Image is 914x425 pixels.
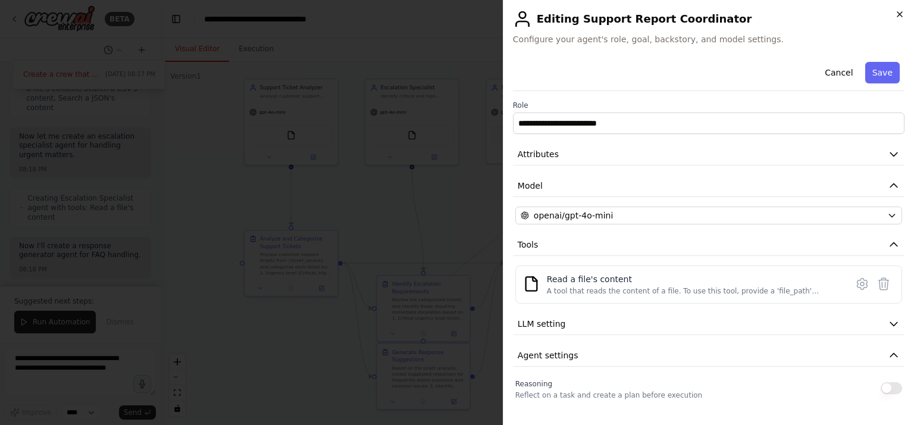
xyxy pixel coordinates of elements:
[865,62,900,83] button: Save
[513,313,904,335] button: LLM setting
[518,180,543,192] span: Model
[518,239,539,251] span: Tools
[513,234,904,256] button: Tools
[852,273,873,295] button: Configure tool
[547,286,840,296] div: A tool that reads the content of a file. To use this tool, provide a 'file_path' parameter with t...
[515,380,552,388] span: Reasoning
[818,62,860,83] button: Cancel
[547,273,840,285] div: Read a file's content
[515,207,902,224] button: openai/gpt-4o-mini
[534,210,613,221] span: openai/gpt-4o-mini
[523,276,540,292] img: FileReadTool
[518,349,578,361] span: Agent settings
[513,143,904,165] button: Attributes
[518,148,559,160] span: Attributes
[515,414,902,424] label: Max Reasoning Attempts
[513,10,904,29] h2: Editing Support Report Coordinator
[513,345,904,367] button: Agent settings
[513,101,904,110] label: Role
[513,33,904,45] span: Configure your agent's role, goal, backstory, and model settings.
[515,390,702,400] p: Reflect on a task and create a plan before execution
[873,273,894,295] button: Delete tool
[518,318,566,330] span: LLM setting
[513,175,904,197] button: Model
